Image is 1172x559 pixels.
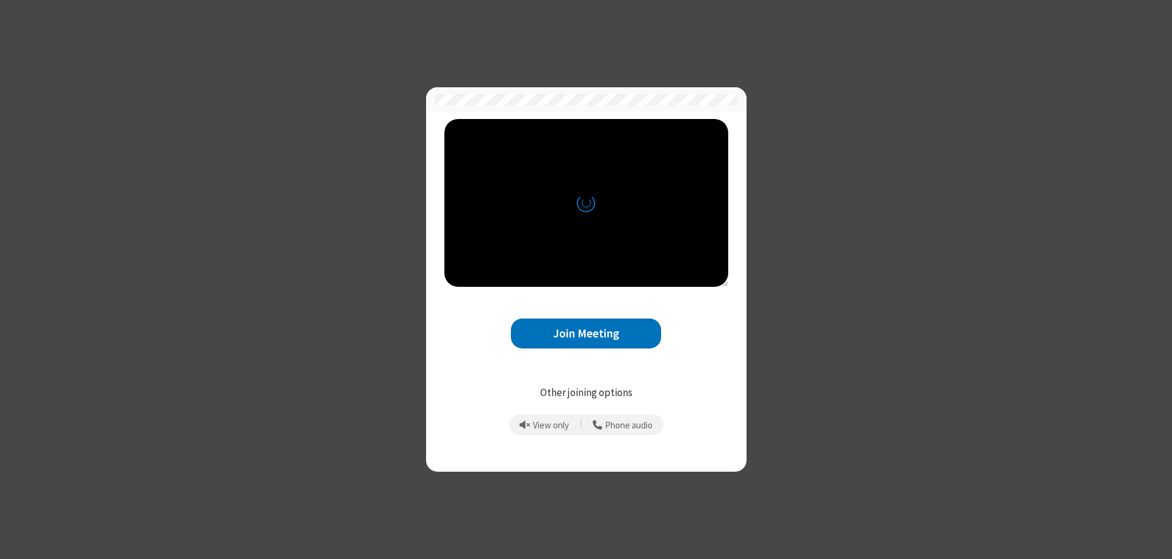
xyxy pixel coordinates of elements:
span: View only [533,420,569,431]
span: | [580,416,582,433]
button: Use your phone for mic and speaker while you view the meeting on this device. [588,414,657,435]
p: Other joining options [444,385,728,401]
button: Join Meeting [511,319,661,348]
button: Prevent echo when there is already an active mic and speaker in the room. [515,414,574,435]
span: Phone audio [605,420,653,431]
